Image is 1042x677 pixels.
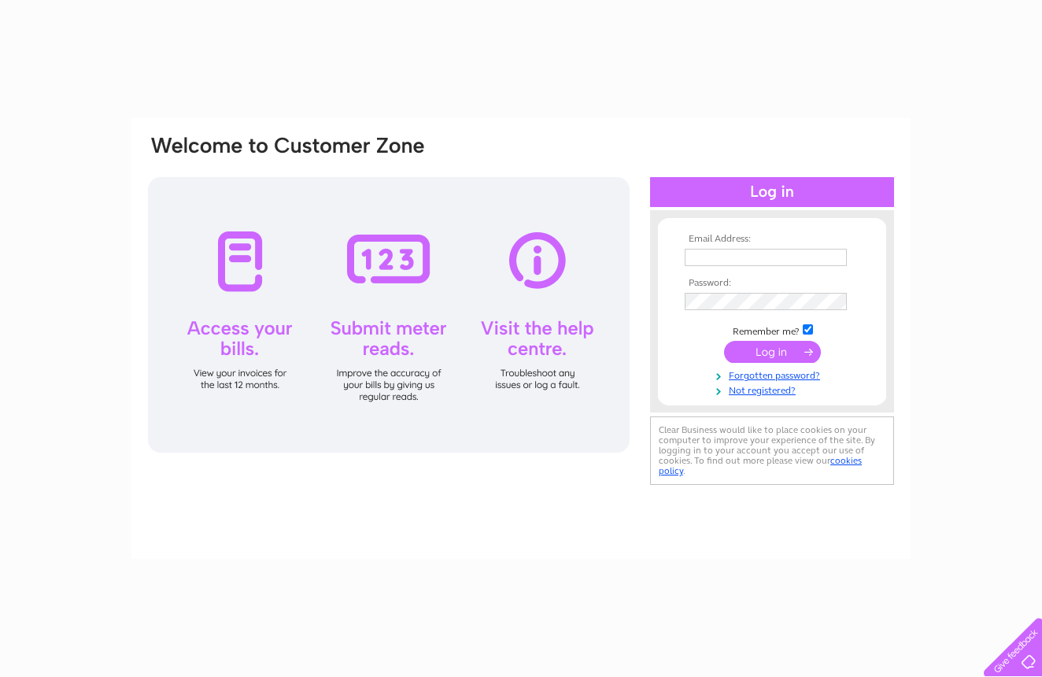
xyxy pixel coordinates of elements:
[681,278,863,289] th: Password:
[724,341,821,363] input: Submit
[650,416,894,485] div: Clear Business would like to place cookies on your computer to improve your experience of the sit...
[685,382,863,397] a: Not registered?
[659,455,862,476] a: cookies policy
[681,234,863,245] th: Email Address:
[685,367,863,382] a: Forgotten password?
[681,322,863,338] td: Remember me?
